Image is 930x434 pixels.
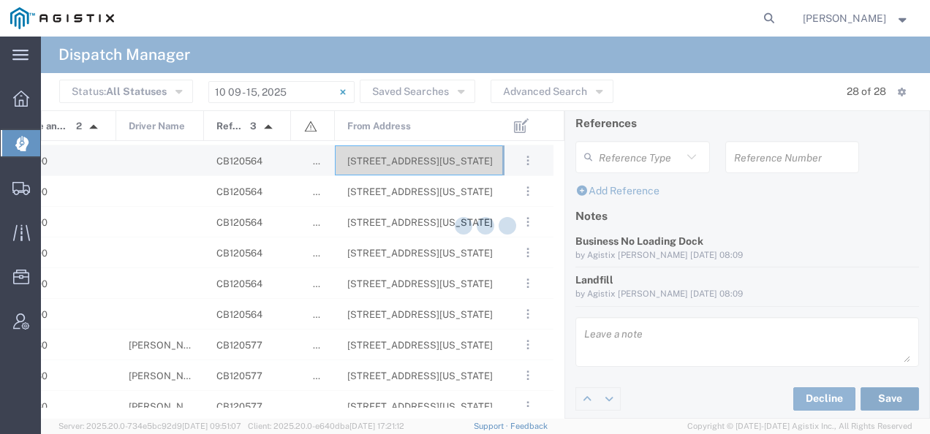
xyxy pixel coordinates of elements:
span: [DATE] 17:21:12 [349,422,404,430]
a: Support [474,422,510,430]
span: Copyright © [DATE]-[DATE] Agistix Inc., All Rights Reserved [687,420,912,433]
button: [PERSON_NAME] [802,9,910,27]
span: [DATE] 09:51:07 [182,422,241,430]
img: logo [10,7,114,29]
a: Feedback [510,422,548,430]
span: Server: 2025.20.0-734e5bc92d9 [58,422,241,430]
span: Client: 2025.20.0-e640dba [248,422,404,430]
span: Jessica Carr [803,10,886,26]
